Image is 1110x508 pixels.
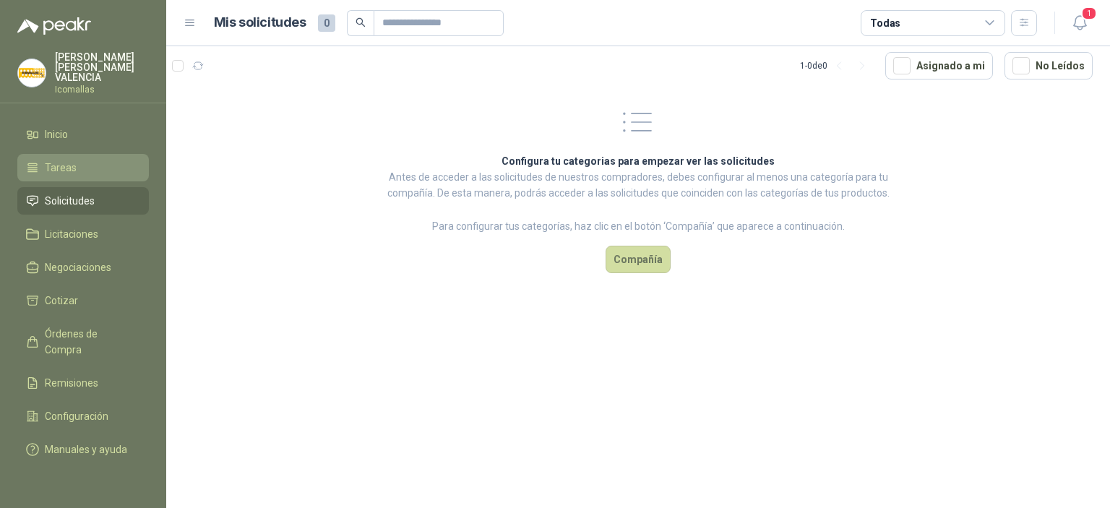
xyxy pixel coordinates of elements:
[17,320,149,363] a: Órdenes de Compra
[386,218,890,234] p: Para configurar tus categorías, haz clic en el botón ‘Compañía’ que aparece a continuación.
[386,153,890,169] h2: Configura tu categorias para empezar ver las solicitudes
[17,187,149,215] a: Solicitudes
[885,52,993,79] button: Asignado a mi
[386,169,890,201] p: Antes de acceder a las solicitudes de nuestros compradores, debes configurar al menos una categor...
[606,246,671,273] button: Compañía
[17,254,149,281] a: Negociaciones
[45,293,78,309] span: Cotizar
[356,17,366,27] span: search
[214,12,306,33] h1: Mis solicitudes
[45,126,68,142] span: Inicio
[1004,52,1093,79] button: No Leídos
[17,121,149,148] a: Inicio
[17,17,91,35] img: Logo peakr
[45,259,111,275] span: Negociaciones
[45,160,77,176] span: Tareas
[17,220,149,248] a: Licitaciones
[45,326,135,358] span: Órdenes de Compra
[45,408,108,424] span: Configuración
[800,54,874,77] div: 1 - 0 de 0
[1081,7,1097,20] span: 1
[17,402,149,430] a: Configuración
[17,369,149,397] a: Remisiones
[17,154,149,181] a: Tareas
[45,375,98,391] span: Remisiones
[17,287,149,314] a: Cotizar
[55,85,149,94] p: Icomallas
[17,436,149,463] a: Manuales y ayuda
[1067,10,1093,36] button: 1
[18,59,46,87] img: Company Logo
[45,193,95,209] span: Solicitudes
[870,15,900,31] div: Todas
[45,226,98,242] span: Licitaciones
[45,442,127,457] span: Manuales y ayuda
[55,52,149,82] p: [PERSON_NAME] [PERSON_NAME] VALENCIA
[318,14,335,32] span: 0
